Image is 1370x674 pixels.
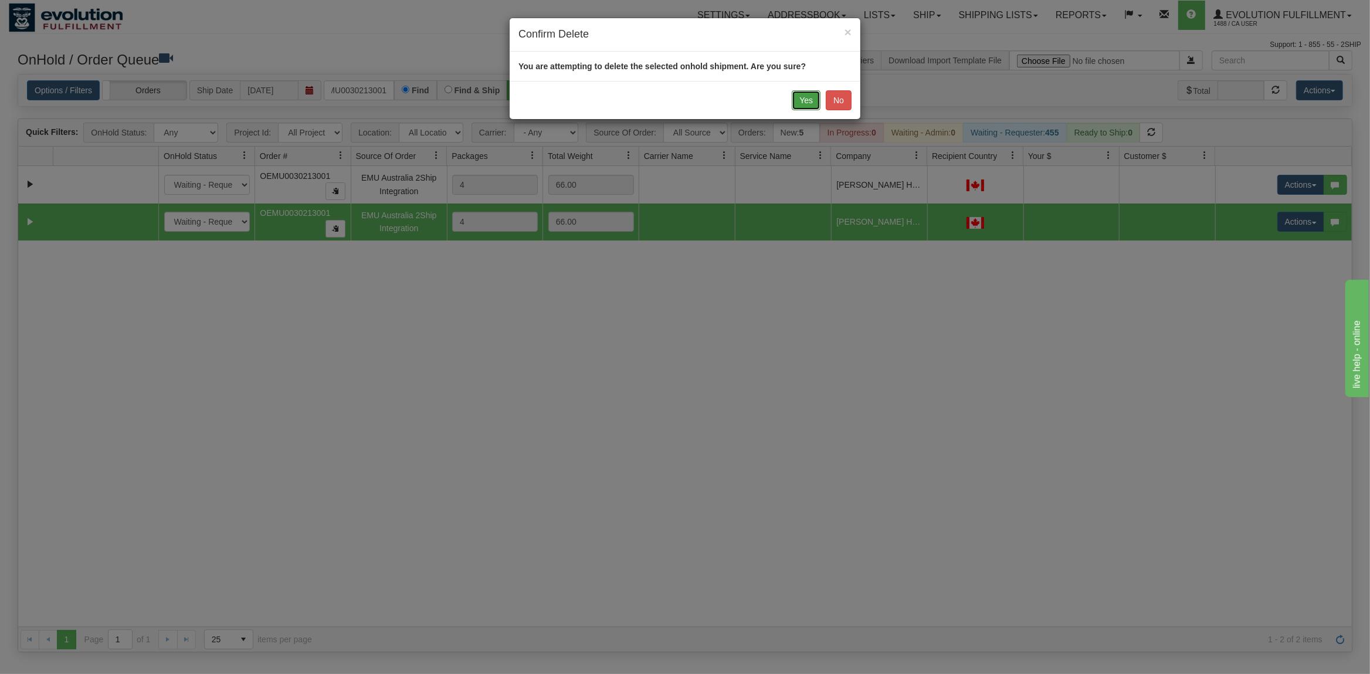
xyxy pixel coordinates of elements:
iframe: chat widget [1343,277,1369,397]
button: Yes [792,90,820,110]
div: live help - online [9,7,108,21]
button: No [826,90,852,110]
h4: Confirm Delete [518,27,852,42]
span: × [845,25,852,39]
button: Close [845,26,852,38]
strong: You are attempting to delete the selected onhold shipment. Are you sure? [518,62,806,71]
